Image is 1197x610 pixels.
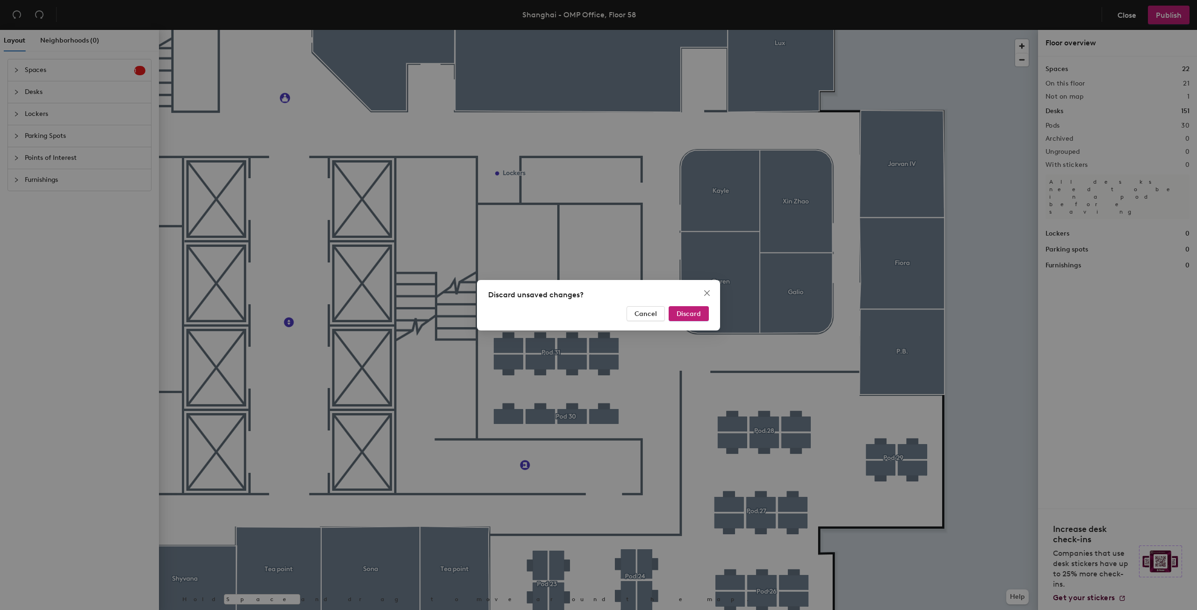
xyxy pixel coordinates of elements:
span: Close [699,289,714,297]
button: Discard [669,306,709,321]
span: close [703,289,711,297]
span: Cancel [635,309,657,317]
span: Discard [677,309,701,317]
button: Cancel [627,306,665,321]
div: Discard unsaved changes? [488,289,709,301]
button: Close [699,286,714,301]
